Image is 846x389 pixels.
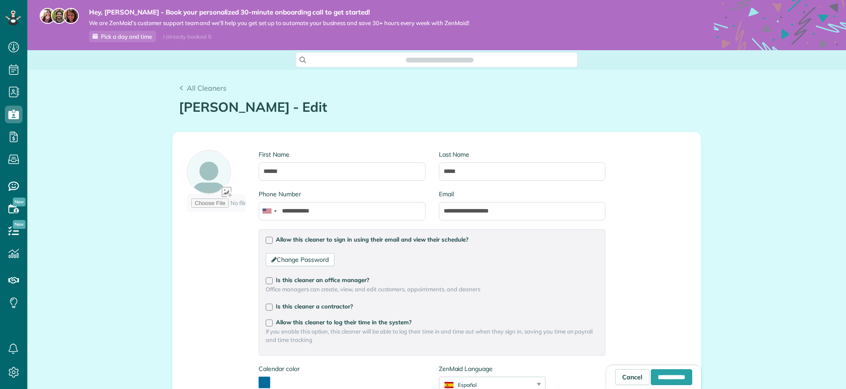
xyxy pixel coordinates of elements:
[615,369,649,385] a: Cancel
[179,83,226,93] a: All Cleaners
[276,303,353,310] span: Is this cleaner a contractor?
[276,236,468,243] span: Allow this cleaner to sign in using their email and view their schedule?
[259,150,425,159] label: First Name
[179,100,694,114] h1: [PERSON_NAME] - Edit
[439,150,605,159] label: Last Name
[266,285,598,294] span: Office managers can create, view, and edit customers, appointments, and cleaners
[158,31,216,42] div: I already booked it
[187,84,226,92] span: All Cleaners
[40,8,56,24] img: maria-72a9807cf96188c08ef61303f053569d2e2a8a1cde33d635c8a3ac13582a053d.jpg
[259,190,425,198] label: Phone Number
[259,364,299,373] label: Calendar color
[276,319,412,326] span: Allow this cleaner to log their time in the system?
[51,8,67,24] img: jorge-587dff0eeaa6aab1f244e6dc62b8924c3b6ad411094392a53c71c6c4a576187d.jpg
[415,55,464,64] span: Search ZenMaid…
[101,33,152,40] span: Pick a day and time
[13,220,26,229] span: New
[439,381,534,389] div: Español
[259,377,270,388] button: toggle color picker dialog
[266,253,334,266] a: Change Password
[276,276,369,283] span: Is this cleaner an office manager?
[439,364,545,373] label: ZenMaid Language
[266,327,598,344] span: If you enable this option, this cleaner will be able to log their time in and time out when they ...
[63,8,79,24] img: michelle-19f622bdf1676172e81f8f8fba1fb50e276960ebfe0243fe18214015130c80e4.jpg
[439,190,605,198] label: Email
[13,198,26,206] span: New
[89,19,469,27] span: We are ZenMaid’s customer support team and we’ll help you get set up to automate your business an...
[89,8,469,17] strong: Hey, [PERSON_NAME] - Book your personalized 30-minute onboarding call to get started!
[89,31,156,42] a: Pick a day and time
[259,202,279,220] div: United States: +1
